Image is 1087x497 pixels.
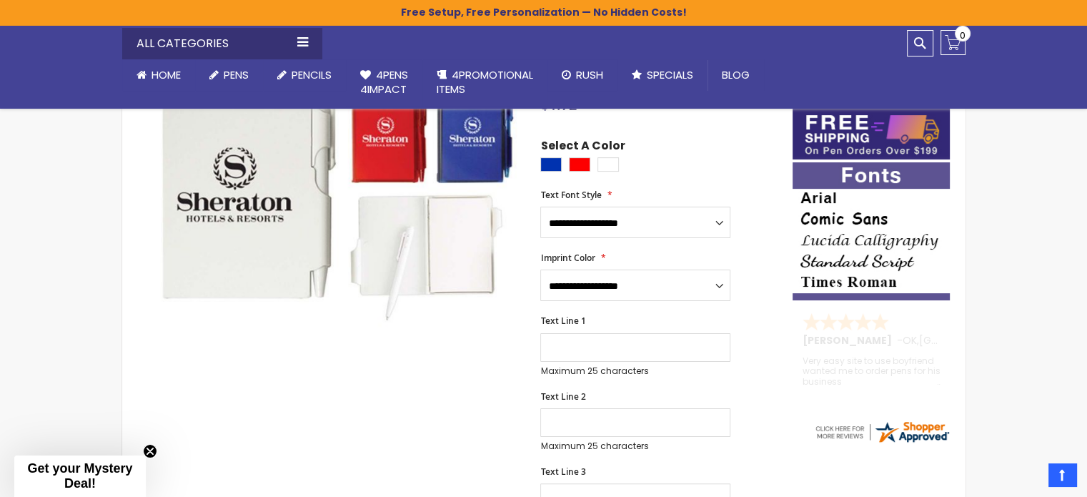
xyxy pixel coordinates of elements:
a: Specials [617,59,708,91]
div: Blue [540,157,562,172]
div: Very easy site to use boyfriend wanted me to order pens for his business [803,356,941,387]
img: Mini Hardcover Notepad with Pen Lock [150,20,521,391]
span: Imprint Color [540,252,595,264]
span: Text Line 2 [540,390,585,403]
span: Text Line 3 [540,466,585,478]
span: Rush [576,67,603,82]
span: OK [903,333,917,348]
span: Select A Color [540,138,625,157]
span: 4Pens 4impact [360,67,408,97]
span: Specials [647,67,693,82]
img: 4pens.com widget logo [813,419,950,445]
a: 4Pens4impact [346,59,422,106]
a: Home [122,59,195,91]
a: 0 [940,30,966,55]
span: Blog [722,67,750,82]
span: [GEOGRAPHIC_DATA] [919,333,1024,348]
div: Get your Mystery Deal!Close teaser [14,456,146,497]
button: Close teaser [143,444,157,458]
div: White [597,157,619,172]
span: Pencils [292,67,332,82]
span: Text Font Style [540,189,601,201]
a: Pencils [263,59,346,91]
a: Rush [547,59,617,91]
img: font-personalization-examples [793,162,950,300]
a: 4pens.com certificate URL [813,436,950,448]
img: Free shipping on orders over $199 [793,108,950,159]
span: Text Line 1 [540,315,585,327]
a: 4PROMOTIONALITEMS [422,59,547,106]
a: Pens [195,59,263,91]
span: - , [897,333,1024,348]
span: Home [152,67,181,82]
span: Get your Mystery Deal! [27,461,132,491]
p: Maximum 25 characters [540,365,730,377]
iframe: Google Customer Reviews [969,458,1087,497]
a: Blog [708,59,764,91]
span: Pens [224,67,249,82]
span: [PERSON_NAME] [803,333,897,348]
div: Red [569,157,590,172]
span: 4PROMOTIONAL ITEMS [437,67,533,97]
div: All Categories [122,28,322,59]
p: Maximum 25 characters [540,441,730,452]
span: 0 [960,29,966,42]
